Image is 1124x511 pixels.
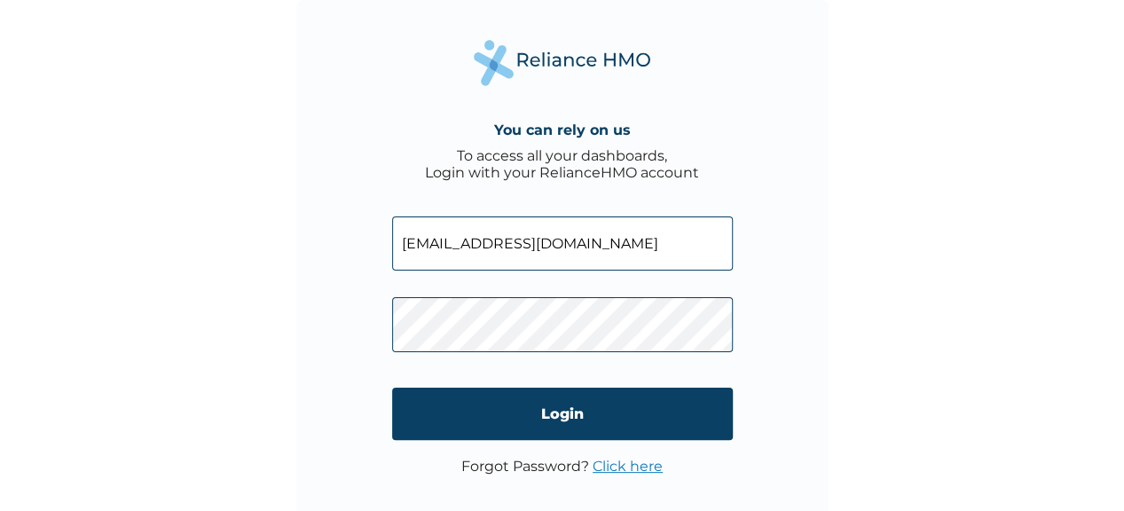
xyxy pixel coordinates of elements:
img: Reliance Health's Logo [474,40,651,85]
a: Click here [593,458,663,475]
div: To access all your dashboards, Login with your RelianceHMO account [425,147,699,181]
input: Login [392,388,733,440]
h4: You can rely on us [494,122,631,138]
p: Forgot Password? [461,458,663,475]
input: Email address or HMO ID [392,216,733,271]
